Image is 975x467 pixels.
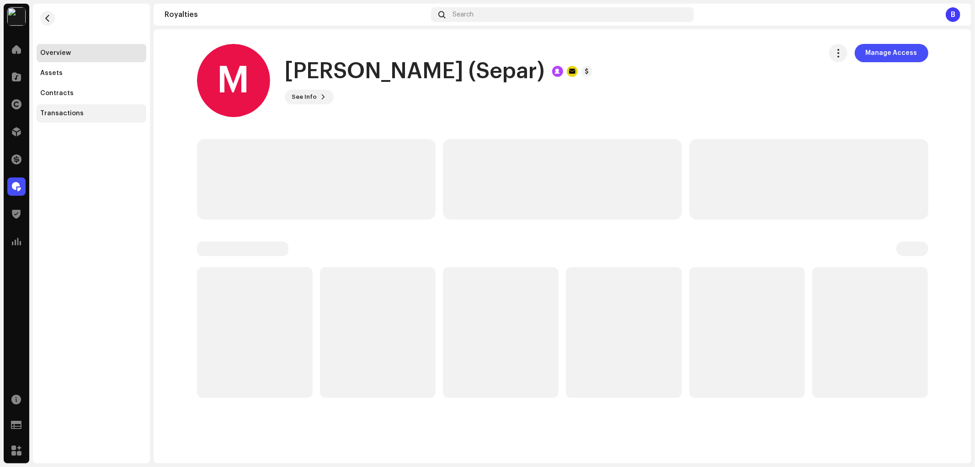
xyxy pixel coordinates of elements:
div: M [197,44,270,117]
img: 87673747-9ce7-436b-aed6-70e10163a7f0 [7,7,26,26]
span: See Info [292,88,317,106]
button: See Info [285,90,334,104]
re-m-nav-item: Overview [37,44,146,62]
button: Manage Access [855,44,928,62]
div: B [946,7,960,22]
span: Search [453,11,474,18]
re-m-nav-item: Assets [37,64,146,82]
div: Transactions [40,110,84,117]
div: Overview [40,49,71,57]
div: Contracts [40,90,74,97]
div: Royalties [165,11,427,18]
re-m-nav-item: Contracts [37,84,146,102]
re-m-nav-item: Transactions [37,104,146,123]
span: Manage Access [866,44,917,62]
div: Assets [40,70,63,77]
h1: [PERSON_NAME] (Separ) [285,57,545,86]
